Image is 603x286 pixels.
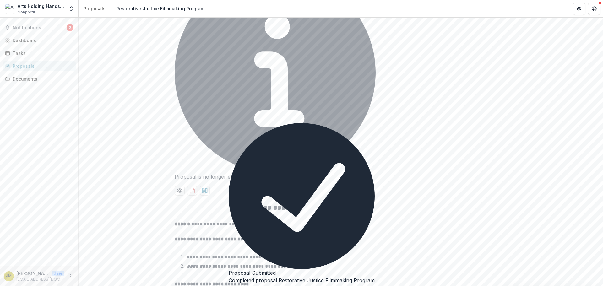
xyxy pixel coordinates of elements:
div: Tasks [13,50,71,57]
a: Tasks [3,48,76,58]
span: Notifications [13,25,67,30]
button: download-proposal [200,186,210,196]
a: Dashboard [3,35,76,46]
button: Open entity switcher [67,3,76,15]
div: Proposals [84,5,106,12]
div: Dashboard [13,37,71,44]
button: Notifications2 [3,23,76,33]
p: [PERSON_NAME] [16,270,49,277]
button: Get Help [588,3,600,15]
p: [EMAIL_ADDRESS][DOMAIN_NAME] [16,277,64,282]
a: Proposals [3,61,76,71]
div: Proposals [13,63,71,69]
nav: breadcrumb [81,4,207,13]
span: 2 [67,24,73,31]
div: Documents [13,76,71,82]
div: Arts Holding Hands and Hearts (AHHAH) [18,3,64,9]
button: More [67,273,74,280]
button: Preview 405d97d4-51d0-4a27-8ca9-d04b5f924742-0.pdf [175,186,185,196]
a: Proposals [81,4,108,13]
div: Restorative Justice Filmmaking Program [116,5,204,12]
div: Jan Michener [6,274,12,278]
img: Arts Holding Hands and Hearts (AHHAH) [5,4,15,14]
span: Nonprofit [18,9,35,15]
div: Proposal is no longer editable. [175,173,376,181]
a: Documents [3,74,76,84]
p: User [52,271,64,276]
button: Partners [573,3,585,15]
button: download-proposal [187,186,197,196]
